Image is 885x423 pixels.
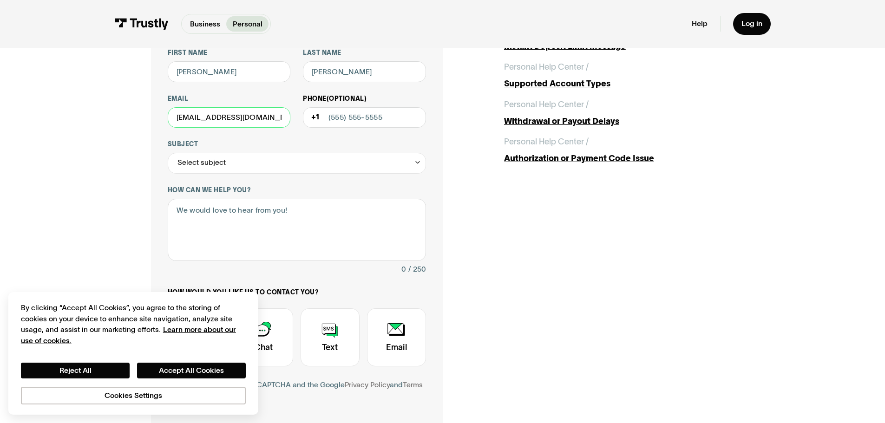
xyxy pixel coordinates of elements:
[21,302,246,346] div: By clicking “Accept All Cookies”, you agree to the storing of cookies on your device to enhance s...
[345,381,390,389] a: Privacy Policy
[233,19,262,30] p: Personal
[741,19,762,28] div: Log in
[733,13,771,35] a: Log in
[303,95,426,103] label: Phone
[168,49,291,57] label: First name
[504,61,734,90] a: Personal Help Center /Supported Account Types
[21,363,130,378] button: Reject All
[401,263,406,276] div: 0
[504,115,734,128] div: Withdrawal or Payout Delays
[504,78,734,90] div: Supported Account Types
[114,18,169,30] img: Trustly Logo
[168,107,291,128] input: alex@mail.com
[21,302,246,404] div: Privacy
[168,95,291,103] label: Email
[137,363,246,378] button: Accept All Cookies
[504,98,589,111] div: Personal Help Center /
[504,136,589,148] div: Personal Help Center /
[303,107,426,128] input: (555) 555-5555
[190,19,220,30] p: Business
[504,61,589,73] div: Personal Help Center /
[327,95,367,102] span: (Optional)
[303,61,426,82] input: Howard
[168,186,426,195] label: How can we help you?
[177,156,226,169] div: Select subject
[168,288,426,297] label: How would you like us to contact you?
[692,19,708,28] a: Help
[168,379,426,404] div: This site is protected by reCAPTCHA and the Google and apply.
[504,136,734,165] a: Personal Help Center /Authorization or Payment Code Issue
[168,140,426,149] label: Subject
[504,152,734,165] div: Authorization or Payment Code Issue
[168,61,291,82] input: Alex
[184,16,226,32] a: Business
[504,98,734,128] a: Personal Help Center /Withdrawal or Payout Delays
[226,16,269,32] a: Personal
[21,387,246,404] button: Cookies Settings
[303,49,426,57] label: Last name
[8,292,258,415] div: Cookie banner
[168,153,426,174] div: Select subject
[408,263,426,276] div: / 250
